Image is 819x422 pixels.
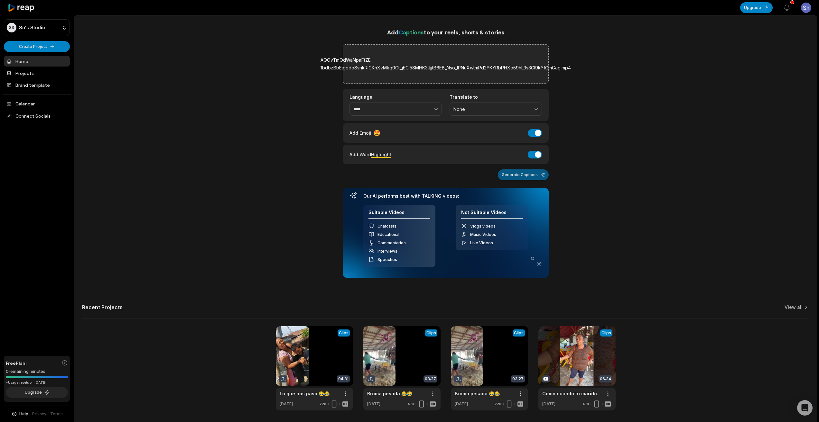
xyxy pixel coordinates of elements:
[349,150,391,159] div: Add Word
[498,169,549,180] button: Generate Captions
[349,94,442,100] label: Language
[377,240,406,245] span: Commentaries
[363,193,528,199] h3: Our AI performs best with TALKING videos:
[377,257,397,262] span: Speeches
[542,390,601,397] a: Como cuando tu marido te invita a [PERSON_NAME] y se va a beber [PERSON_NAME]-_Martha [PERSON_NAM...
[82,304,123,310] h2: Recent Projects
[343,28,549,37] h1: Add to your reels, shorts & stories
[377,249,397,254] span: Interviews
[321,56,571,72] label: AQOvTmOdWaNpaFtZE-1bdbzBbEjgqdoSsnkRlGKnXvMkq0Ct_jEGI5SMHK3JjjtB6EB_Nso_lPNuXwtmPd2YKYRbPHXo59hL3...
[349,130,371,136] span: Add Emoji
[4,56,70,67] a: Home
[453,106,529,112] span: None
[4,68,70,78] a: Projects
[6,387,68,398] button: Upgrade
[450,103,542,116] button: None
[450,94,542,100] label: Translate to
[280,390,330,397] a: Lo que nos paso 😂😂
[4,41,70,52] button: Create Project
[6,360,27,366] span: Free Plan!
[19,411,28,417] span: Help
[6,368,68,375] div: 0 remaining minutes
[32,411,46,417] a: Privacy
[377,232,399,237] span: Educational
[4,80,70,90] a: Brand template
[740,2,773,13] button: Upgrade
[470,224,496,229] span: Vlogs videos
[7,23,16,32] div: SS
[371,152,391,157] span: Highlight
[373,129,380,137] span: 🤩
[6,380,68,385] div: *Usage resets on [DATE]
[470,232,496,237] span: Music Videos
[377,224,396,229] span: Chatcasts
[797,400,813,416] div: Open Intercom Messenger
[368,210,430,219] h4: Suitable Videos
[470,240,493,245] span: Live Videos
[455,390,500,397] a: Broma pesada 😂😂
[11,411,28,417] button: Help
[4,110,70,122] span: Connect Socials
[367,390,412,397] a: Broma pesada 😂😂
[50,411,63,417] a: Terms
[461,210,523,219] h4: Not Suitable Videos
[4,98,70,109] a: Calendar
[785,304,803,310] a: View all
[19,25,45,31] p: Sn's Studio
[399,29,423,36] span: Captions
